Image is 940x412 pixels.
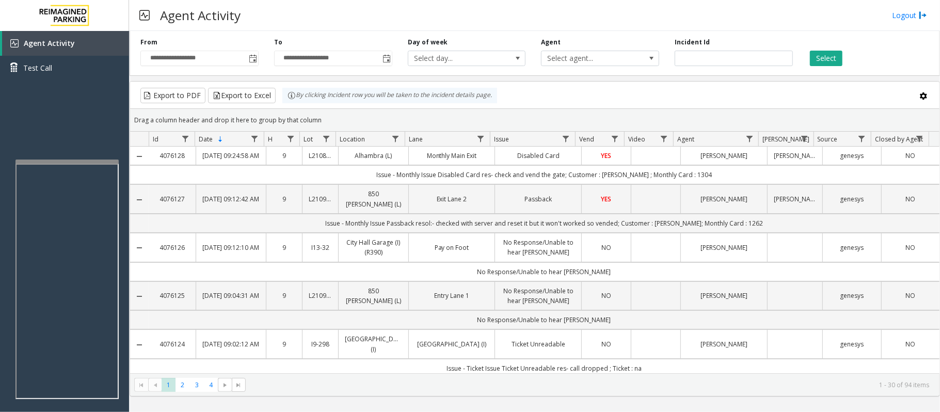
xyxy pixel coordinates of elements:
a: 9 [273,194,296,204]
a: [DATE] 09:12:10 AM [202,243,260,252]
button: Select [810,51,842,66]
a: 4076125 [155,291,189,300]
td: Issue - Ticket Issue Ticket Unreadable res- call dropped ; Ticket : na [149,359,939,378]
a: 850 [PERSON_NAME] (L) [345,286,402,306]
span: Go to the last page [232,378,246,392]
a: Disabled Card [501,151,575,161]
span: NO [905,195,915,203]
span: Date [199,135,213,144]
span: NO [905,151,915,160]
a: NO [888,291,933,300]
span: NO [601,291,611,300]
a: L21091600 [309,194,332,204]
a: I13-32 [309,243,332,252]
a: genesys [829,151,874,161]
span: Issue [494,135,509,144]
a: YES [588,151,625,161]
img: logout [919,10,927,21]
a: Collapse Details [130,292,149,300]
a: L21083200 [309,151,332,161]
a: 9 [273,291,296,300]
div: By clicking Incident row you will be taken to the incident details page. [282,88,497,103]
a: 9 [273,339,296,349]
img: pageIcon [139,3,150,28]
img: infoIcon.svg [288,91,296,100]
span: Closed by Agent [875,135,923,144]
a: L21091600 [309,291,332,300]
span: [PERSON_NAME] [763,135,810,144]
span: Location [340,135,365,144]
a: [PERSON_NAME] [774,194,817,204]
a: 4076127 [155,194,189,204]
span: Agent Activity [24,38,75,48]
a: 4076126 [155,243,189,252]
span: Page 4 [204,378,218,392]
a: Monthly Main Exit [415,151,489,161]
span: Sortable [216,135,225,144]
a: Parker Filter Menu [797,132,811,146]
a: [PERSON_NAME] [687,151,761,161]
td: Issue - Monthly Issue Disabled Card res- check and vend the gate; Customer : [PERSON_NAME] ; Mont... [149,165,939,184]
span: H [268,135,273,144]
a: [PERSON_NAME] [687,194,761,204]
span: Video [628,135,645,144]
span: Select day... [408,51,502,66]
a: Ticket Unreadable [501,339,575,349]
a: NO [888,194,933,204]
a: NO [588,339,625,349]
a: Source Filter Menu [855,132,869,146]
a: I9-298 [309,339,332,349]
span: NO [601,243,611,252]
a: No Response/Unable to hear [PERSON_NAME] [501,286,575,306]
a: [DATE] 09:04:31 AM [202,291,260,300]
span: NO [905,243,915,252]
a: Id Filter Menu [179,132,193,146]
a: Collapse Details [130,244,149,252]
a: Passback [501,194,575,204]
span: Lot [304,135,313,144]
a: Logout [892,10,927,21]
a: Video Filter Menu [657,132,671,146]
img: 'icon' [10,39,19,47]
a: Lane Filter Menu [474,132,488,146]
a: NO [888,243,933,252]
a: Collapse Details [130,196,149,204]
a: genesys [829,291,874,300]
a: Pay on Foot [415,243,489,252]
a: Agent Activity [2,31,129,56]
button: Export to PDF [140,88,205,103]
a: NO [588,243,625,252]
a: Lot Filter Menu [319,132,333,146]
span: Select agent... [541,51,635,66]
a: 850 [PERSON_NAME] (L) [345,189,402,209]
span: NO [905,291,915,300]
a: [DATE] 09:02:12 AM [202,339,260,349]
span: Go to the next page [221,381,229,389]
label: From [140,38,157,47]
a: NO [888,151,933,161]
span: NO [601,340,611,348]
a: [DATE] 09:12:42 AM [202,194,260,204]
a: [GEOGRAPHIC_DATA] (I) [415,339,489,349]
div: Drag a column header and drop it here to group by that column [130,111,939,129]
span: Id [153,135,158,144]
a: Location Filter Menu [389,132,403,146]
a: Collapse Details [130,341,149,349]
a: Closed by Agent Filter Menu [913,132,927,146]
span: YES [601,195,612,203]
div: Data table [130,132,939,373]
label: Day of week [408,38,448,47]
a: NO [588,291,625,300]
a: genesys [829,243,874,252]
span: Test Call [23,62,52,73]
a: [GEOGRAPHIC_DATA] (I) [345,334,402,354]
label: To [274,38,282,47]
td: Issue - Monthly Issue Passback resol:- checked with server and reset it but it won't worked so ve... [149,214,939,233]
td: No Response/Unable to hear [PERSON_NAME] [149,310,939,329]
a: Date Filter Menu [248,132,262,146]
a: Agent Filter Menu [742,132,756,146]
span: Go to the last page [235,381,243,389]
a: No Response/Unable to hear [PERSON_NAME] [501,237,575,257]
a: Collapse Details [130,152,149,161]
span: Page 3 [190,378,204,392]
